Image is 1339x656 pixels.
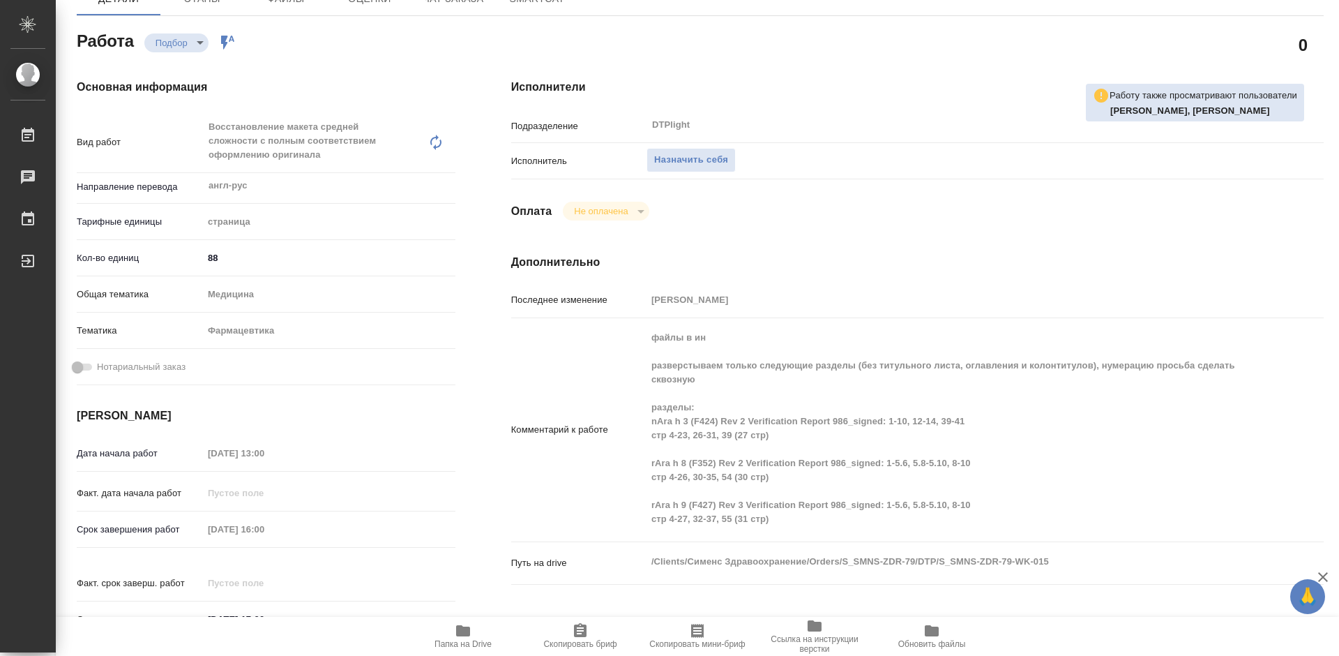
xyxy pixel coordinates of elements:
[511,154,646,168] p: Исполнитель
[1110,104,1297,118] p: Васильева Наталья, Заборова Александра
[1290,579,1325,614] button: 🙏
[203,483,325,503] input: Пустое поле
[756,617,873,656] button: Ссылка на инструкции верстки
[570,205,632,217] button: Не оплачена
[873,617,990,656] button: Обновить файлы
[203,609,325,629] input: ✎ Введи что-нибудь
[511,203,552,220] h4: Оплата
[646,290,1256,310] input: Пустое поле
[646,550,1256,574] textarea: /Clients/Сименс Здравоохранение/Orders/S_SMNS-ZDR-79/DTP/S_SMNS-ZDR-79-WK-015
[511,79,1324,96] h4: Исполнители
[77,447,203,461] p: Дата начала работ
[511,556,646,570] p: Путь на drive
[77,324,203,338] p: Тематика
[511,423,646,437] p: Комментарий к работе
[649,639,745,649] span: Скопировать мини-бриф
[203,248,455,268] input: ✎ Введи что-нибудь
[1299,33,1308,57] h2: 0
[1110,105,1270,116] b: [PERSON_NAME], [PERSON_NAME]
[522,617,639,656] button: Скопировать бриф
[77,288,203,301] p: Общая тематика
[646,148,736,172] button: Назначить себя
[1110,89,1297,103] p: Работу также просматривают пользователи
[77,523,203,537] p: Срок завершения работ
[764,634,865,654] span: Ссылка на инструкции верстки
[77,251,203,265] p: Кол-во единиц
[77,27,134,52] h2: Работа
[77,486,203,500] p: Факт. дата начала работ
[1296,582,1319,611] span: 🙏
[563,202,649,221] div: Подбор
[404,617,522,656] button: Папка на Drive
[646,326,1256,531] textarea: файлы в ин разверстываем только следующие разделы (без титульного листа, оглавления и колонтитуло...
[77,215,203,229] p: Тарифные единицы
[203,210,455,234] div: страница
[77,576,203,590] p: Факт. срок заверш. работ
[511,293,646,307] p: Последнее изменение
[639,617,756,656] button: Скопировать мини-бриф
[151,37,192,49] button: Подбор
[97,360,186,374] span: Нотариальный заказ
[144,33,209,52] div: Подбор
[77,135,203,149] p: Вид работ
[77,180,203,194] p: Направление перевода
[203,319,455,343] div: Фармацевтика
[77,408,455,424] h4: [PERSON_NAME]
[203,283,455,306] div: Медицина
[654,152,728,168] span: Назначить себя
[77,613,203,627] p: Срок завершения услуги
[203,573,325,593] input: Пустое поле
[543,639,616,649] span: Скопировать бриф
[511,119,646,133] p: Подразделение
[511,254,1324,271] h4: Дополнительно
[203,519,325,539] input: Пустое поле
[898,639,966,649] span: Обновить файлы
[77,79,455,96] h4: Основная информация
[203,443,325,463] input: Пустое поле
[434,639,492,649] span: Папка на Drive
